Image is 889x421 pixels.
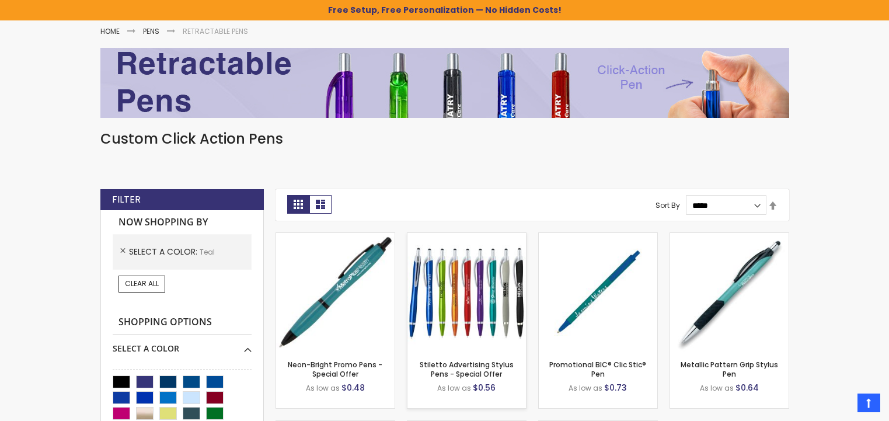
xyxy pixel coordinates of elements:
[287,195,309,214] strong: Grid
[407,233,526,352] img: Stiletto Advertising Stylus Pens - Special Offer
[539,232,657,242] a: BIC® Clic Stic® Pen-Teal
[473,382,496,394] span: $0.56
[118,276,165,292] a: Clear All
[143,26,159,36] a: Pens
[549,360,646,379] a: Promotional BIC® Clic Stic® Pen
[113,335,252,354] div: Select A Color
[288,360,382,379] a: Neon-Bright Promo Pens - Special Offer
[200,247,215,257] span: Teal
[113,310,252,335] strong: Shopping Options
[100,48,789,118] img: Retractable Pens
[183,26,248,36] strong: Retractable Pens
[129,246,200,258] span: Select A Color
[407,232,526,242] a: Stiletto Advertising Stylus Pens - Special Offer
[125,279,159,288] span: Clear All
[276,233,395,352] img: Neon-Bright Promo Pens-Teal
[735,382,759,394] span: $0.64
[670,232,789,242] a: Metallic Pattern Grip Stylus Pen-Teal
[700,383,734,393] span: As low as
[670,233,789,352] img: Metallic Pattern Grip Stylus Pen-Teal
[656,200,680,210] label: Sort By
[113,210,252,235] strong: Now Shopping by
[306,383,340,393] span: As low as
[569,383,602,393] span: As low as
[857,394,880,412] a: Top
[100,26,120,36] a: Home
[112,193,141,206] strong: Filter
[539,233,657,352] img: BIC® Clic Stic® Pen-Teal
[276,232,395,242] a: Neon-Bright Promo Pens-Teal
[341,382,365,394] span: $0.48
[604,382,627,394] span: $0.73
[420,360,514,379] a: Stiletto Advertising Stylus Pens - Special Offer
[100,130,789,148] h1: Custom Click Action Pens
[437,383,471,393] span: As low as
[681,360,778,379] a: Metallic Pattern Grip Stylus Pen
